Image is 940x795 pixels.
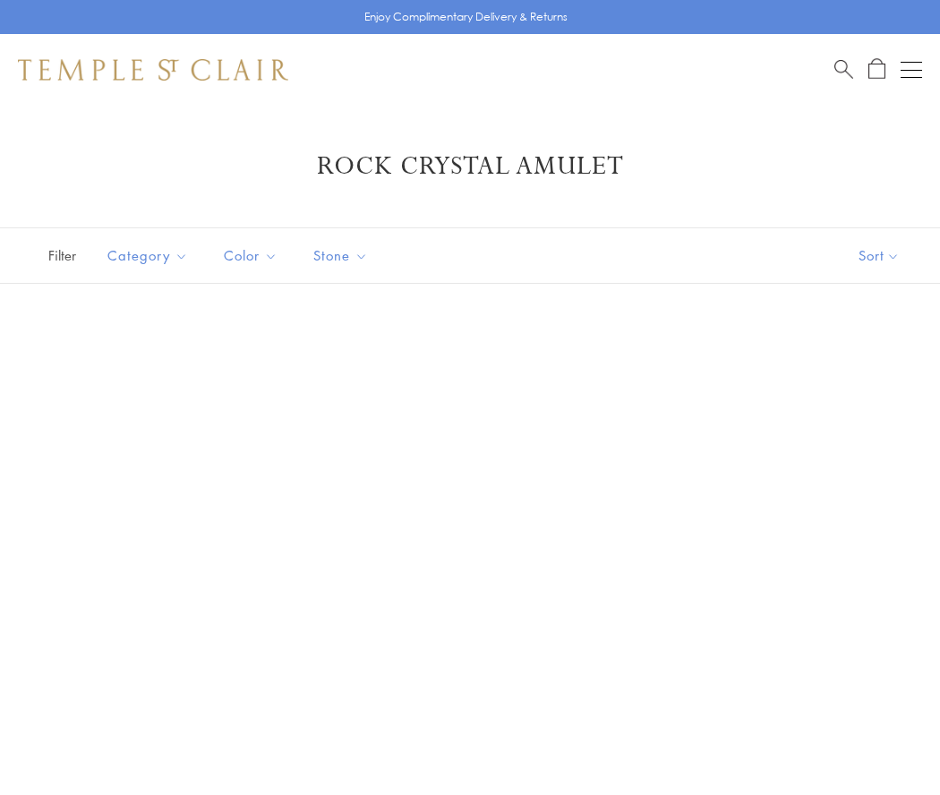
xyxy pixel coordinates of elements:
[210,235,291,276] button: Color
[98,244,201,267] span: Category
[300,235,381,276] button: Stone
[94,235,201,276] button: Category
[45,150,895,183] h1: Rock Crystal Amulet
[215,244,291,267] span: Color
[364,8,568,26] p: Enjoy Complimentary Delivery & Returns
[18,59,288,81] img: Temple St. Clair
[818,228,940,283] button: Show sort by
[901,59,922,81] button: Open navigation
[304,244,381,267] span: Stone
[834,58,853,81] a: Search
[868,58,885,81] a: Open Shopping Bag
